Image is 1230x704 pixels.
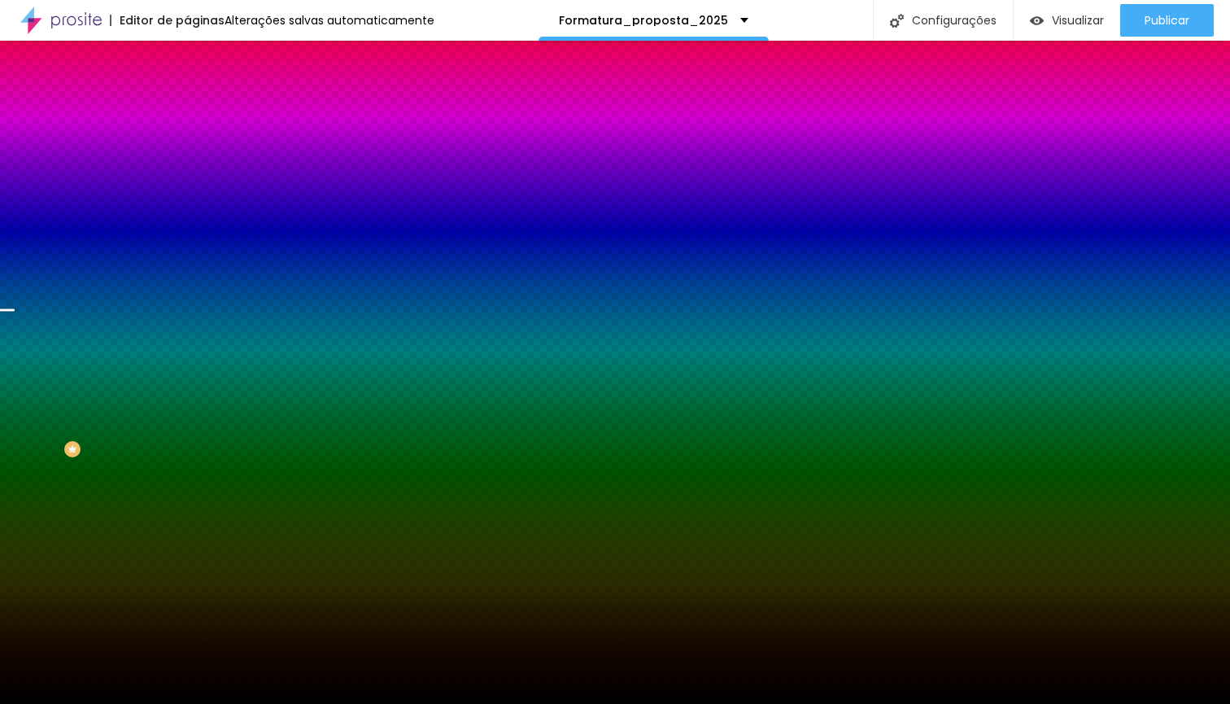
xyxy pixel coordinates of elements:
img: Icone [890,14,904,28]
div: Editor de páginas [110,15,225,26]
button: Publicar [1120,4,1214,37]
div: Alterações salvas automaticamente [225,15,434,26]
img: view-1.svg [1030,14,1044,28]
span: Publicar [1145,14,1189,27]
button: Visualizar [1014,4,1120,37]
span: Visualizar [1052,14,1104,27]
p: Formatura_proposta_2025 [559,15,728,26]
